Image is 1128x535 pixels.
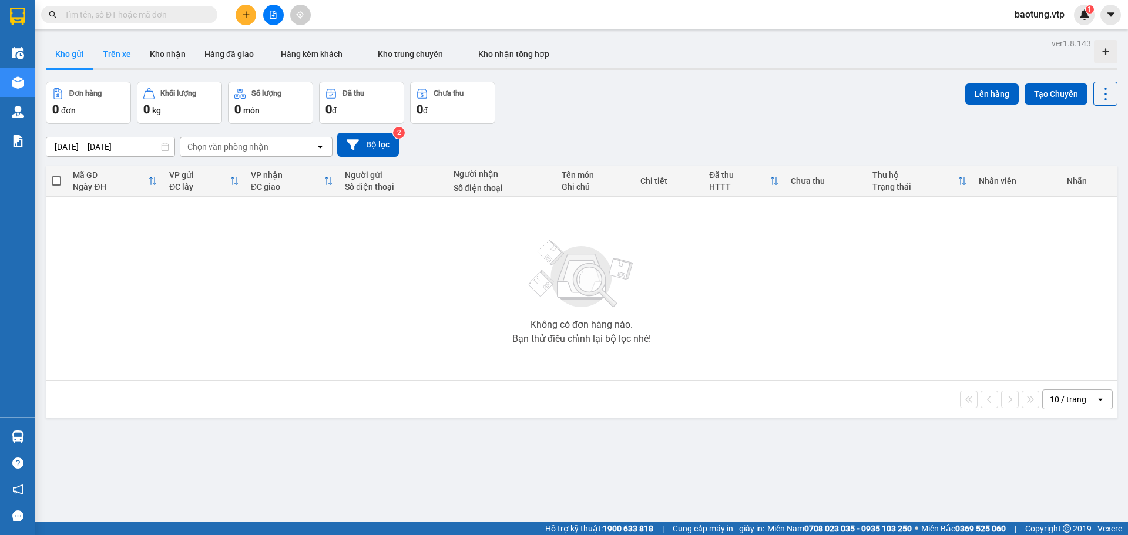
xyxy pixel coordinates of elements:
button: Trên xe [93,40,140,68]
span: question-circle [12,457,23,469]
div: Ngày ĐH [73,182,148,191]
div: Ghi chú [562,182,628,191]
button: caret-down [1100,5,1121,25]
span: đ [423,106,428,115]
th: Toggle SortBy [67,166,163,197]
span: message [12,510,23,521]
img: solution-icon [12,135,24,147]
span: Hàng kèm khách [281,49,343,59]
button: Kho gửi [46,40,93,68]
div: Người gửi [345,170,442,180]
span: kg [152,106,161,115]
strong: 0708 023 035 - 0935 103 250 [804,524,912,533]
span: Hỗ trợ kỹ thuật: [545,522,653,535]
span: Cung cấp máy in - giấy in: [673,522,764,535]
span: baotung.vtp [1005,7,1074,22]
span: plus [242,11,250,19]
button: Đã thu0đ [319,82,404,124]
span: copyright [1063,524,1071,533]
span: món [243,106,260,115]
div: Chọn văn phòng nhận [187,141,268,153]
span: 0 [143,102,150,116]
div: Không có đơn hàng nào. [531,320,633,329]
button: Khối lượng0kg [137,82,222,124]
button: plus [236,5,256,25]
div: Mã GD [73,170,148,180]
svg: open [315,142,325,152]
span: Kho nhận tổng hợp [478,49,549,59]
span: notification [12,484,23,495]
th: Toggle SortBy [245,166,339,197]
button: Đơn hàng0đơn [46,82,131,124]
span: 0 [325,102,332,116]
div: ver 1.8.143 [1052,37,1091,50]
div: Số lượng [251,89,281,97]
strong: 0369 525 060 [955,524,1006,533]
img: warehouse-icon [12,430,24,443]
div: Người nhận [454,169,550,179]
span: Kho trung chuyển [378,49,443,59]
span: ⚪️ [915,526,918,531]
th: Toggle SortBy [703,166,785,197]
div: 10 / trang [1050,393,1086,405]
div: Đã thu [709,170,770,180]
span: đ [332,106,337,115]
div: Tạo kho hàng mới [1094,40,1117,63]
div: Nhãn [1067,176,1112,186]
button: Hàng đã giao [195,40,263,68]
th: Toggle SortBy [867,166,973,197]
span: | [662,522,664,535]
span: Miền Nam [767,522,912,535]
div: Trạng thái [872,182,958,191]
span: 0 [417,102,423,116]
img: logo-vxr [10,8,25,25]
span: aim [296,11,304,19]
button: Tạo Chuyến [1025,83,1087,105]
div: VP nhận [251,170,324,180]
button: Chưa thu0đ [410,82,495,124]
img: icon-new-feature [1079,9,1090,20]
button: file-add [263,5,284,25]
span: 0 [234,102,241,116]
img: svg+xml;base64,PHN2ZyBjbGFzcz0ibGlzdC1wbHVnX19zdmciIHhtbG5zPSJodHRwOi8vd3d3LnczLm9yZy8yMDAwL3N2Zy... [523,233,640,315]
div: Chi tiết [640,176,697,186]
span: file-add [269,11,277,19]
div: Chưa thu [791,176,861,186]
div: Tên món [562,170,628,180]
th: Toggle SortBy [163,166,245,197]
sup: 1 [1086,5,1094,14]
div: ĐC giao [251,182,324,191]
span: 0 [52,102,59,116]
span: Miền Bắc [921,522,1006,535]
div: Khối lượng [160,89,196,97]
span: | [1015,522,1016,535]
div: Bạn thử điều chỉnh lại bộ lọc nhé! [512,334,651,344]
div: HTTT [709,182,770,191]
div: Đã thu [343,89,364,97]
img: warehouse-icon [12,106,24,118]
div: ĐC lấy [169,182,230,191]
img: warehouse-icon [12,76,24,89]
button: Lên hàng [965,83,1019,105]
div: VP gửi [169,170,230,180]
span: đơn [61,106,76,115]
input: Tìm tên, số ĐT hoặc mã đơn [65,8,203,21]
div: Nhân viên [979,176,1055,186]
button: Bộ lọc [337,133,399,157]
button: Kho nhận [140,40,195,68]
span: caret-down [1106,9,1116,20]
div: Số điện thoại [454,183,550,193]
span: search [49,11,57,19]
input: Select a date range. [46,137,174,156]
strong: 1900 633 818 [603,524,653,533]
sup: 2 [393,127,405,139]
svg: open [1096,395,1105,404]
div: Thu hộ [872,170,958,180]
span: 1 [1087,5,1092,14]
button: Số lượng0món [228,82,313,124]
div: Chưa thu [434,89,464,97]
button: aim [290,5,311,25]
div: Số điện thoại [345,182,442,191]
img: warehouse-icon [12,47,24,59]
div: Đơn hàng [69,89,102,97]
